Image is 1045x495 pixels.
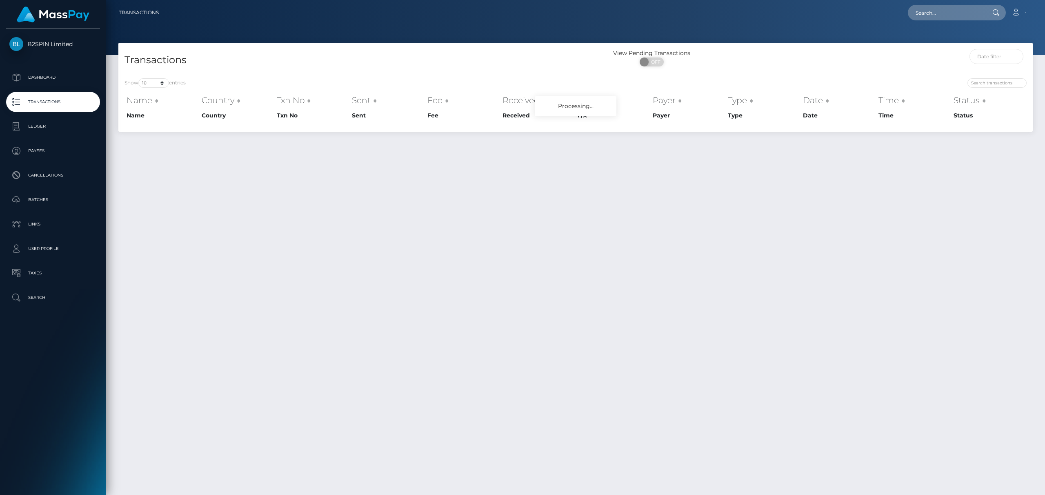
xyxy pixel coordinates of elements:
input: Date filter [969,49,1024,64]
p: Search [9,292,97,304]
p: Payees [9,145,97,157]
input: Search transactions [967,78,1027,88]
th: Name [125,92,200,108]
th: Payer [651,92,726,108]
th: Sent [350,109,425,122]
span: OFF [644,57,665,66]
a: Cancellations [6,165,100,186]
a: Payees [6,141,100,161]
a: Taxes [6,263,100,283]
p: Dashboard [9,71,97,84]
th: Type [726,92,801,108]
th: Payer [651,109,726,122]
a: Transactions [119,4,159,21]
div: View Pending Transactions [576,49,728,57]
th: Time [876,109,952,122]
input: Search... [908,5,985,20]
th: Time [876,92,952,108]
span: B2SPIN Limited [6,40,100,48]
a: Batches [6,190,100,210]
p: Ledger [9,120,97,133]
img: B2SPIN Limited [9,37,23,51]
p: Links [9,218,97,230]
th: Country [200,92,275,108]
th: Received [500,109,576,122]
a: Transactions [6,92,100,112]
p: Transactions [9,96,97,108]
th: Date [801,92,876,108]
p: User Profile [9,243,97,255]
img: MassPay Logo [17,7,89,22]
label: Show entries [125,78,186,88]
a: Links [6,214,100,234]
p: Cancellations [9,169,97,181]
th: Txn No [275,92,350,108]
a: Dashboard [6,67,100,88]
th: F/X [576,92,651,108]
div: Processing... [535,96,616,116]
a: Ledger [6,116,100,137]
select: Showentries [138,78,169,88]
a: Search [6,287,100,308]
th: Country [200,109,275,122]
a: User Profile [6,239,100,259]
th: Received [500,92,576,108]
h4: Transactions [125,53,569,67]
th: Fee [425,109,500,122]
th: Name [125,109,200,122]
th: Sent [350,92,425,108]
th: Type [726,109,801,122]
th: Txn No [275,109,350,122]
th: Status [952,92,1027,108]
th: Fee [425,92,500,108]
th: Date [801,109,876,122]
th: Status [952,109,1027,122]
p: Batches [9,194,97,206]
p: Taxes [9,267,97,279]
